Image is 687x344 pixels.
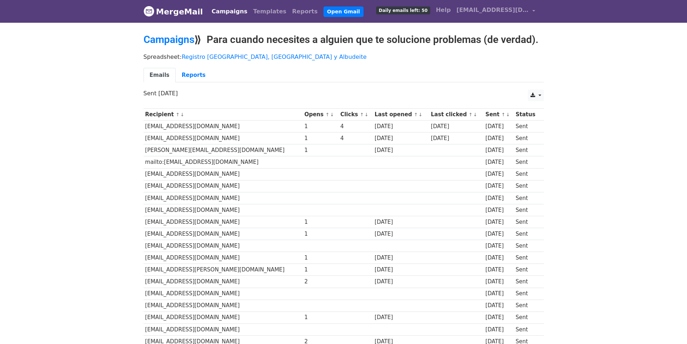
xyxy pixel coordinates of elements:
[514,216,540,228] td: Sent
[304,218,337,226] div: 1
[485,218,512,226] div: [DATE]
[485,313,512,322] div: [DATE]
[431,122,482,131] div: [DATE]
[485,206,512,214] div: [DATE]
[414,112,418,117] a: ↑
[514,168,540,180] td: Sent
[514,312,540,323] td: Sent
[375,218,427,226] div: [DATE]
[340,134,371,143] div: 4
[144,68,176,83] a: Emails
[373,3,433,17] a: Daily emails left: 50
[250,4,289,19] a: Templates
[514,264,540,276] td: Sent
[144,240,303,252] td: [EMAIL_ADDRESS][DOMAIN_NAME]
[506,112,510,117] a: ↓
[514,323,540,335] td: Sent
[144,300,303,312] td: [EMAIL_ADDRESS][DOMAIN_NAME]
[514,156,540,168] td: Sent
[514,252,540,264] td: Sent
[514,276,540,288] td: Sent
[144,144,303,156] td: [PERSON_NAME][EMAIL_ADDRESS][DOMAIN_NAME]
[325,112,329,117] a: ↑
[144,252,303,264] td: [EMAIL_ADDRESS][DOMAIN_NAME]
[485,182,512,190] div: [DATE]
[304,266,337,274] div: 1
[485,146,512,154] div: [DATE]
[339,109,373,121] th: Clicks
[485,158,512,166] div: [DATE]
[144,121,303,132] td: [EMAIL_ADDRESS][DOMAIN_NAME]
[289,4,321,19] a: Reports
[304,313,337,322] div: 1
[433,3,454,17] a: Help
[144,6,154,17] img: MergeMail logo
[485,326,512,334] div: [DATE]
[485,242,512,250] div: [DATE]
[514,300,540,312] td: Sent
[323,6,364,17] a: Open Gmail
[419,112,423,117] a: ↓
[144,156,303,168] td: mailto:[EMAIL_ADDRESS][DOMAIN_NAME]
[514,121,540,132] td: Sent
[485,266,512,274] div: [DATE]
[303,109,339,121] th: Opens
[144,168,303,180] td: [EMAIL_ADDRESS][DOMAIN_NAME]
[485,170,512,178] div: [DATE]
[304,122,337,131] div: 1
[304,230,337,238] div: 1
[485,301,512,310] div: [DATE]
[144,4,203,19] a: MergeMail
[514,180,540,192] td: Sent
[484,109,514,121] th: Sent
[144,53,544,61] p: Spreadsheet:
[485,278,512,286] div: [DATE]
[144,132,303,144] td: [EMAIL_ADDRESS][DOMAIN_NAME]
[144,90,544,97] p: Sent [DATE]
[365,112,369,117] a: ↓
[209,4,250,19] a: Campaigns
[501,112,505,117] a: ↑
[454,3,538,20] a: [EMAIL_ADDRESS][DOMAIN_NAME]
[144,276,303,288] td: [EMAIL_ADDRESS][DOMAIN_NAME]
[473,112,477,117] a: ↓
[485,134,512,143] div: [DATE]
[429,109,484,121] th: Last clicked
[431,134,482,143] div: [DATE]
[144,34,194,45] a: Campaigns
[514,192,540,204] td: Sent
[144,288,303,300] td: [EMAIL_ADDRESS][DOMAIN_NAME]
[144,264,303,276] td: [EMAIL_ADDRESS][PERSON_NAME][DOMAIN_NAME]
[144,323,303,335] td: [EMAIL_ADDRESS][DOMAIN_NAME]
[144,228,303,240] td: [EMAIL_ADDRESS][DOMAIN_NAME]
[375,313,427,322] div: [DATE]
[304,134,337,143] div: 1
[340,122,371,131] div: 4
[176,68,212,83] a: Reports
[375,230,427,238] div: [DATE]
[375,146,427,154] div: [DATE]
[304,278,337,286] div: 2
[514,204,540,216] td: Sent
[144,109,303,121] th: Recipient
[375,122,427,131] div: [DATE]
[176,112,180,117] a: ↑
[514,109,540,121] th: Status
[144,180,303,192] td: [EMAIL_ADDRESS][DOMAIN_NAME]
[375,278,427,286] div: [DATE]
[144,34,544,46] h2: ⟫ Para cuando necesites a alguien que te solucione problemas (de verdad).
[375,254,427,262] div: [DATE]
[514,240,540,252] td: Sent
[373,109,429,121] th: Last opened
[375,266,427,274] div: [DATE]
[514,228,540,240] td: Sent
[469,112,473,117] a: ↑
[360,112,364,117] a: ↑
[144,216,303,228] td: [EMAIL_ADDRESS][DOMAIN_NAME]
[485,230,512,238] div: [DATE]
[457,6,529,14] span: [EMAIL_ADDRESS][DOMAIN_NAME]
[514,144,540,156] td: Sent
[485,289,512,298] div: [DATE]
[180,112,184,117] a: ↓
[375,134,427,143] div: [DATE]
